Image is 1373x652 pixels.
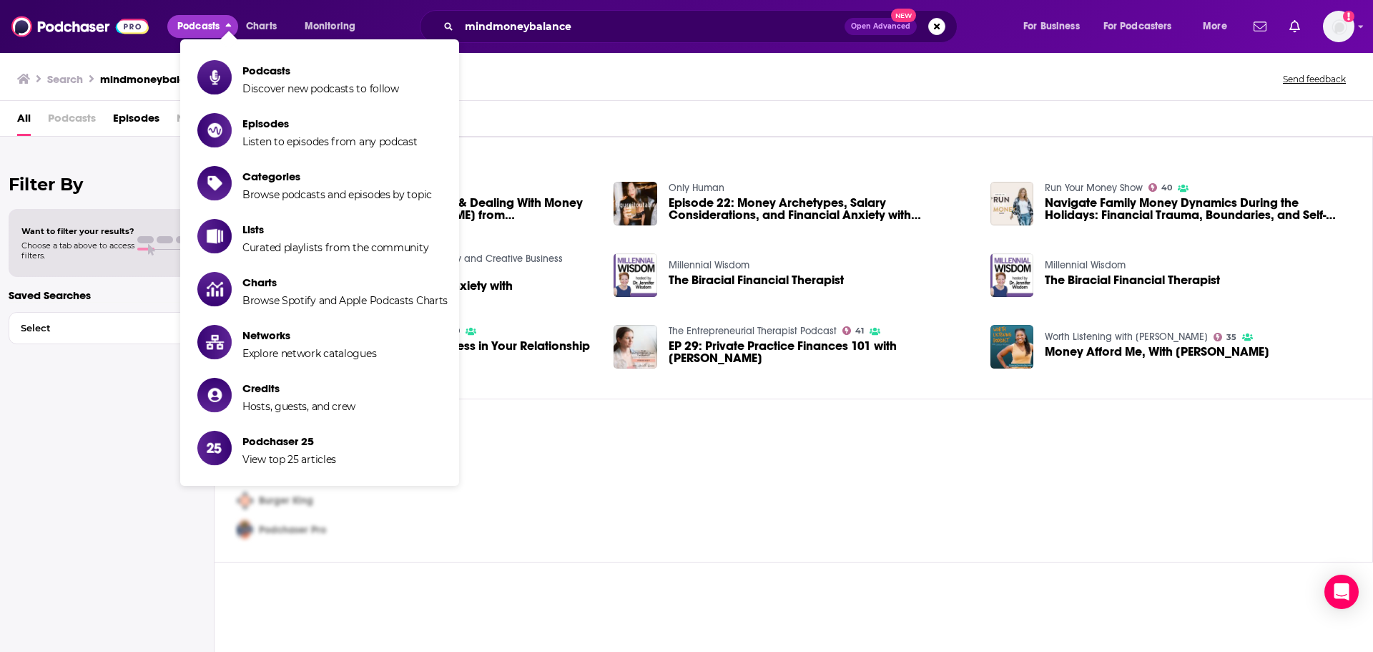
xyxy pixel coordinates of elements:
p: Access sponsor history on the top 5,000 podcasts. [237,440,1349,451]
span: New [891,9,917,22]
img: Second Pro Logo [232,486,259,515]
span: More [1203,16,1227,37]
h3: Search [47,72,83,86]
span: Monitoring [305,16,355,37]
a: 35 [1214,333,1236,341]
span: Charts [242,276,448,289]
svg: Add a profile image [1343,11,1354,22]
span: 40 [1161,185,1172,191]
img: The Biracial Financial Therapist [614,253,657,297]
a: Show notifications dropdown [1248,14,1272,39]
img: The Biracial Financial Therapist [990,253,1034,297]
img: Podchaser - Follow, Share and Rate Podcasts [11,13,149,40]
span: Charts [246,16,277,37]
span: Select [9,323,174,333]
p: Saved Searches [9,288,205,302]
span: Money Afford Me, With [PERSON_NAME] [1045,346,1269,358]
a: Episodes [113,107,159,136]
button: Send feedback [1279,73,1350,85]
a: 40 [1148,183,1172,192]
a: Millennial Wisdom [1045,259,1126,271]
span: For Podcasters [1103,16,1172,37]
span: EP 29: Private Practice Finances 101 with [PERSON_NAME] [669,340,973,364]
span: Podcasts [242,64,399,77]
span: For Business [1023,16,1080,37]
div: Open Intercom Messenger [1324,575,1359,609]
a: 41 [842,326,864,335]
span: Categories [242,170,432,183]
span: Listen to episodes from any podcast [242,135,418,148]
span: Credits [242,381,355,395]
a: Millennial Wisdom [669,259,749,271]
button: Select [9,312,205,344]
img: User Profile [1323,11,1354,42]
img: Third Pro Logo [232,515,259,545]
a: Worth Listening with Lauryn Williams [1045,331,1208,343]
button: close menu [167,15,238,38]
span: Networks [177,107,225,136]
span: Browse Spotify and Apple Podcasts Charts [242,294,448,307]
span: Discover new podcasts to follow [242,82,399,95]
img: Navigate Family Money Dynamics During the Holidays: Financial Trauma, Boundaries, and Self-Care [990,182,1034,225]
a: Run Your Money Show [1045,182,1143,194]
h2: Filter By [9,174,205,195]
span: View top 25 articles [242,453,336,466]
a: EP 29: Private Practice Finances 101 with Lindsay Bryan-Podvin [669,340,973,364]
span: Hosts, guests, and crew [242,400,355,413]
span: 35 [1226,334,1236,341]
img: Money Afford Me, With Lindsay Bryan-Podvin [990,325,1034,369]
span: Logged in as HavasFormulab2b [1323,11,1354,42]
a: The Biracial Financial Therapist [669,274,844,286]
input: Search podcasts, credits, & more... [459,15,845,38]
span: Explore network catalogues [242,347,376,360]
a: Episode 22: Money Archetypes, Salary Considerations, and Financial Anxiety with MindMoneyBalance [669,197,973,221]
span: Podchaser 25 [242,434,336,448]
h3: mindmoneybalance [100,72,206,86]
span: Curated playlists from the community [242,241,428,254]
a: Only Human [669,182,724,194]
span: Episodes [242,117,418,130]
a: Navigate Family Money Dynamics During the Holidays: Financial Trauma, Boundaries, and Self-Care [1045,197,1349,221]
span: Open Advanced [851,23,910,30]
button: Open AdvancedNew [845,18,917,35]
a: Money Afford Me, With Lindsay Bryan-Podvin [1045,346,1269,358]
a: The Biracial Financial Therapist [1045,274,1220,286]
span: Browse podcasts and episodes by topic [242,188,432,201]
span: Choose a tab above to access filters. [21,240,134,261]
img: EP 29: Private Practice Finances 101 with Lindsay Bryan-Podvin [614,325,657,369]
a: The Entrepreneurial Therapist Podcast [669,325,837,337]
div: Search podcasts, credits, & more... [433,10,971,43]
span: Burger King [259,495,313,507]
button: Show profile menu [1323,11,1354,42]
span: Podcasts [177,16,220,37]
a: All [17,107,31,136]
button: open menu [295,15,374,38]
img: Episode 22: Money Archetypes, Salary Considerations, and Financial Anxiety with MindMoneyBalance [614,182,657,225]
button: open menu [1094,15,1193,38]
span: 41 [855,328,864,334]
button: open menu [1193,15,1245,38]
span: Want to filter your results? [21,226,134,236]
span: Networks [242,329,376,342]
span: Podcasts [48,107,96,136]
span: Podchaser Pro [259,524,326,536]
a: Charts [237,15,285,38]
button: open menu [1013,15,1098,38]
a: Show notifications dropdown [1284,14,1306,39]
span: Lists [242,223,428,236]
